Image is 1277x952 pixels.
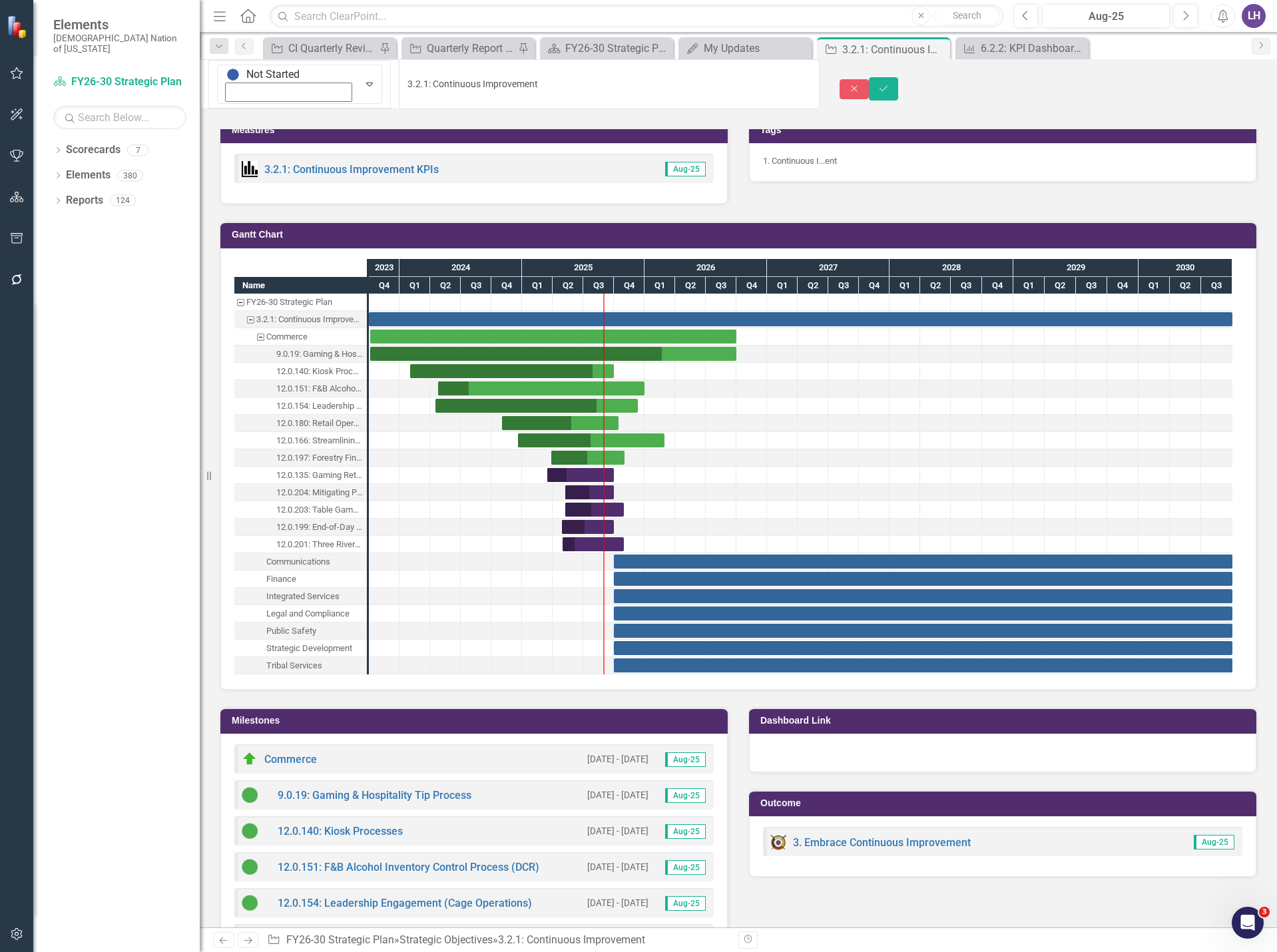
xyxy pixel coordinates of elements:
div: 12.0.140: Kiosk Processes [276,363,363,380]
span: Aug-25 [665,162,706,176]
input: Search Below... [53,106,186,129]
img: Focus Area [770,834,786,850]
div: Finance [234,571,367,588]
div: Task: Start date: 2023-10-01 End date: 2030-09-30 [234,311,367,328]
div: 12.0.199: End-of-Day Processes - Retail Operations [234,519,367,536]
div: Q4 [859,277,890,294]
div: Task: Start date: 2025-10-01 End date: 2030-09-30 [234,553,367,571]
div: Strategic Development [234,640,367,657]
img: Performance Management [242,161,258,177]
span: Aug-25 [665,896,706,911]
div: Task: Start date: 2024-04-25 End date: 2025-12-31 [234,380,367,397]
div: 12.0.140: Kiosk Processes [234,363,367,380]
span: Aug-25 [665,788,706,803]
div: Integrated Services [234,588,367,605]
div: 2026 [644,259,767,276]
div: Task: Start date: 2025-05-01 End date: 2025-10-31 [234,536,367,553]
div: 2030 [1139,259,1232,276]
div: 12.0.197: Forestry Financial Management [234,449,367,467]
div: Q2 [1170,277,1201,294]
div: Q3 [1201,277,1232,294]
span: Elements [53,17,186,33]
button: Aug-25 [1042,4,1170,28]
div: 12.0.135: Gaming Retail Gift Shops [234,467,367,484]
div: Task: Start date: 2025-03-27 End date: 2025-11-01 [234,449,367,467]
small: [DATE] - [DATE] [587,753,648,766]
div: Q4 [614,277,644,294]
div: Q1 [890,277,920,294]
div: Q1 [1013,277,1045,294]
div: Task: Start date: 2023-10-05 End date: 2026-10-01 [234,346,367,363]
h3: Outcome [760,798,1250,808]
a: Strategic Objectives [399,933,493,946]
div: Tribal Services [234,657,367,674]
button: LH [1242,4,1266,28]
div: Task: Start date: 2025-04-28 End date: 2025-09-30 [562,520,614,534]
div: 124 [110,195,136,206]
input: This field is required [399,59,820,109]
div: 380 [117,170,143,181]
a: 3.2.1: Continuous Improvement KPIs [264,163,439,176]
div: Q2 [798,277,828,294]
span: Aug-25 [665,824,706,839]
small: [DATE] - [DATE] [587,789,648,802]
div: Commerce [266,328,308,346]
img: CI Action Plan Approved/In Progress [242,895,258,911]
div: Q4 [491,277,522,294]
div: Quarterly Report Review [427,40,515,57]
div: Task: Start date: 2024-04-16 End date: 2025-12-11 [234,397,367,415]
div: Q1 [399,277,430,294]
div: Aug-25 [1047,9,1165,25]
div: 12.0.151: F&B Alcohol Inventory Control Process (DCR) [276,380,363,397]
div: Task: Start date: 2025-03-15 End date: 2025-09-30 [547,468,614,482]
h3: Gantt Chart [232,230,1250,240]
div: FY26-30 Strategic Plan [565,40,670,57]
a: Commerce [264,753,317,766]
img: ClearPoint Strategy [7,15,30,39]
div: Not Started [246,67,300,83]
div: Name [234,277,367,294]
span: Search [953,10,981,21]
small: [DATE] - [DATE] [587,897,648,909]
div: Q4 [736,277,767,294]
div: Task: Start date: 2024-12-19 End date: 2026-02-28 [518,433,664,447]
div: Task: Start date: 2023-10-05 End date: 2026-09-30 [234,328,367,346]
div: Q1 [644,277,675,294]
div: 12.0.201: Three Rivers Financial Reconciliation & Reporting [276,536,363,553]
div: Q2 [430,277,461,294]
img: CI Action Plan Approved/In Progress [242,823,258,839]
h3: Dashboard Link [760,716,1250,726]
div: 9.0.19: Gaming & Hospitality Tip Process [276,346,363,363]
div: 12.0.166: Streamlining Banned Patron Fund Forfeitures Process [276,432,363,449]
div: 3.2.1: Continuous Improvement [256,311,363,328]
div: 12.0.135: Gaming Retail Gift Shops [276,467,363,484]
div: Task: FY26-30 Strategic Plan Start date: 2023-10-01 End date: 2023-10-02 [234,294,367,311]
input: Search ClearPoint... [270,5,1003,28]
a: FY26-30 Strategic Plan [286,933,394,946]
div: Task: Start date: 2023-10-05 End date: 2026-09-30 [370,330,736,344]
iframe: Intercom live chat [1232,907,1264,939]
img: On Target [242,751,258,767]
div: Q3 [951,277,982,294]
div: 12.0.154: Leadership Engagement (Cage Operations) [276,397,363,415]
div: Task: Start date: 2025-10-01 End date: 2030-09-30 [234,622,367,640]
div: Task: Start date: 2025-10-01 End date: 2030-09-30 [234,657,367,674]
small: [DATE] - [DATE] [587,861,648,873]
div: 9.0.19: Gaming & Hospitality Tip Process [234,346,367,363]
div: Task: Start date: 2025-04-28 End date: 2025-09-30 [234,519,367,536]
div: Task: Start date: 2025-03-15 End date: 2025-09-30 [234,467,367,484]
div: Task: Start date: 2025-05-08 End date: 2025-09-30 [565,485,614,499]
div: 3.2.1: Continuous Improvement [842,41,947,58]
div: 7 [127,144,148,156]
div: Task: Start date: 2025-10-01 End date: 2030-09-30 [614,572,1232,586]
button: Search [933,7,1000,25]
a: My Updates [682,40,808,57]
span: 1. Continuous I...ent [763,156,837,166]
div: Integrated Services [266,588,340,605]
div: 12.0.204: Mitigating Promo Chip Abuse [276,484,363,501]
div: 3.2.1: Continuous Improvement [498,933,645,946]
div: Task: Start date: 2025-10-01 End date: 2030-09-30 [234,605,367,622]
a: FY26-30 Strategic Plan [543,40,670,57]
div: Task: Start date: 2023-10-01 End date: 2030-09-30 [369,312,1232,326]
img: Not Started [226,68,240,81]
